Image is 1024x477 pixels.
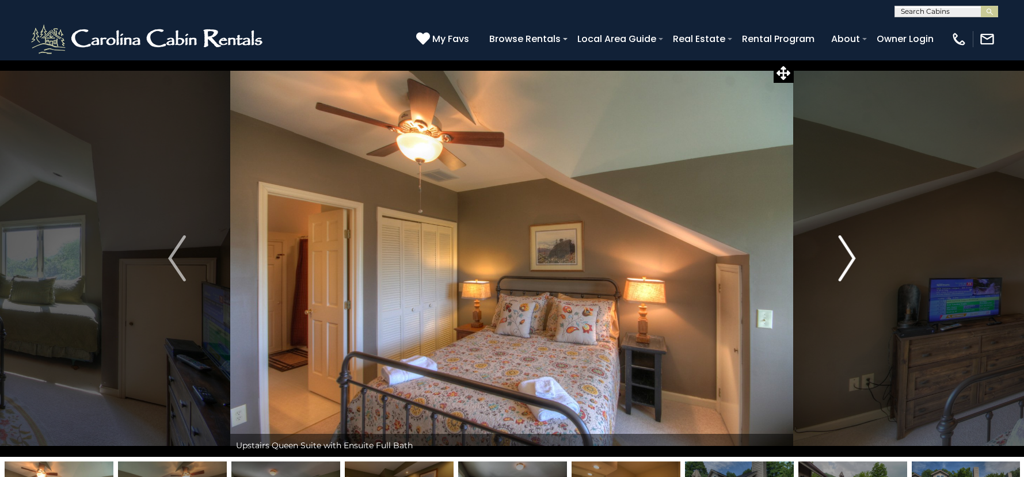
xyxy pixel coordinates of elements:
[825,29,866,49] a: About
[794,60,901,457] button: Next
[572,29,662,49] a: Local Area Guide
[432,32,469,46] span: My Favs
[416,32,472,47] a: My Favs
[667,29,731,49] a: Real Estate
[951,31,967,47] img: phone-regular-white.png
[484,29,566,49] a: Browse Rentals
[124,60,231,457] button: Previous
[168,235,185,281] img: arrow
[871,29,939,49] a: Owner Login
[29,22,268,56] img: White-1-2.png
[736,29,820,49] a: Rental Program
[230,434,793,457] div: Upstairs Queen Suite with Ensuite Full Bath
[979,31,995,47] img: mail-regular-white.png
[838,235,855,281] img: arrow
